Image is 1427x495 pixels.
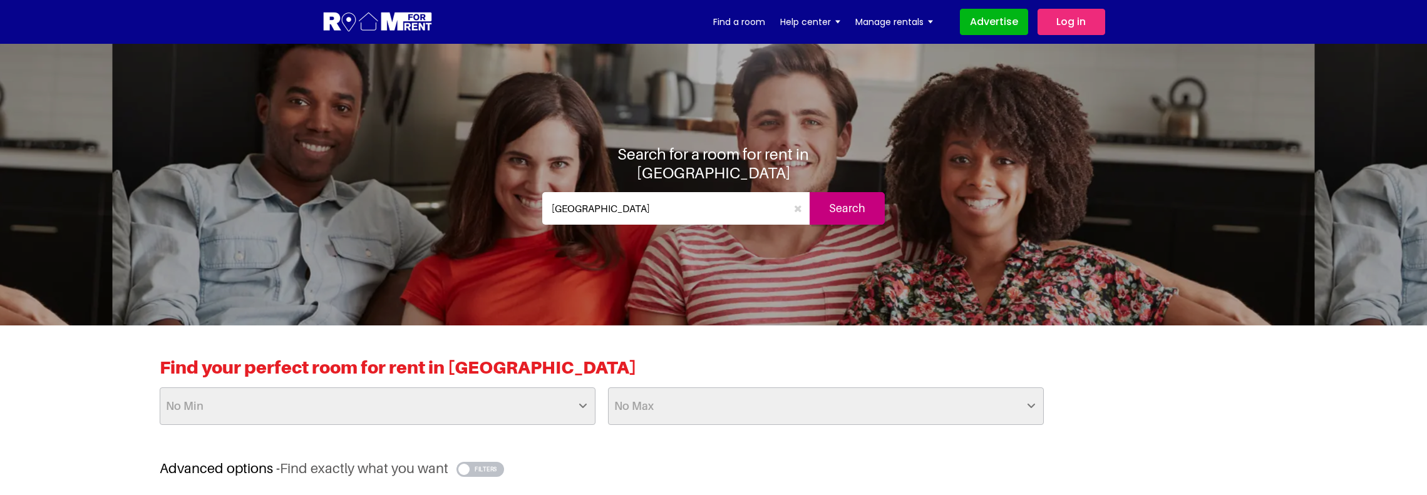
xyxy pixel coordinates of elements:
[542,192,787,225] input: Where do you want to live. Search by town or postcode
[322,11,433,34] img: Logo for Room for Rent, featuring a welcoming design with a house icon and modern typography
[810,192,885,225] input: Search
[160,357,1268,387] h2: Find your perfect room for rent in [GEOGRAPHIC_DATA]
[780,13,840,31] a: Help center
[960,9,1028,35] a: Advertise
[855,13,933,31] a: Manage rentals
[1038,9,1105,35] a: Log in
[160,460,1268,477] h3: Advanced options -
[542,145,885,182] h1: Search for a room for rent in [GEOGRAPHIC_DATA]
[713,13,765,31] a: Find a room
[280,460,448,476] span: Find exactly what you want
